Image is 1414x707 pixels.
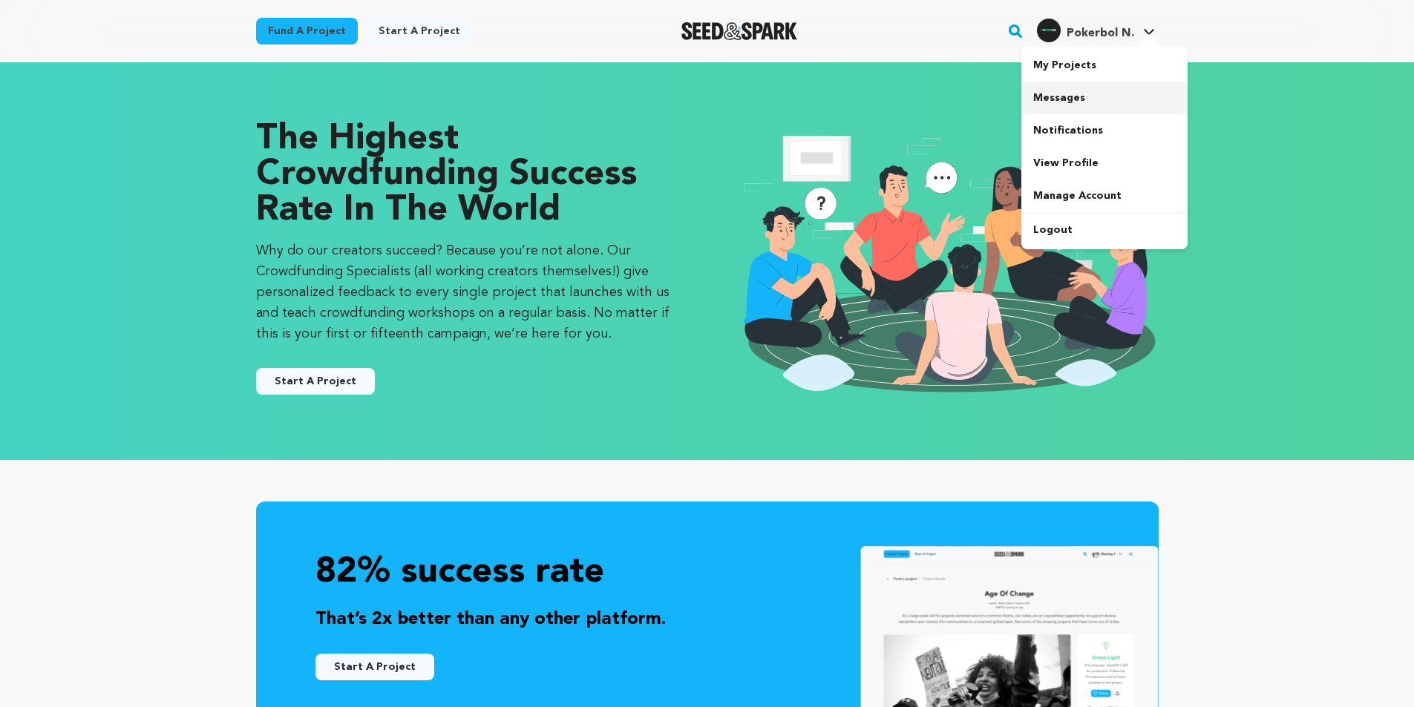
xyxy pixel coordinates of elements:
[256,122,678,228] p: The Highest Crowdfunding Success Rate in the World
[681,22,798,40] img: Seed&Spark Logo Dark Mode
[256,18,358,45] a: Fund a project
[315,606,1099,633] p: That’s 2x better than any other platform.
[256,368,375,395] button: Start A Project
[1067,27,1134,39] span: Pokerbol N.
[1021,214,1188,246] a: Logout
[1037,19,1061,42] img: 93c6f0b63655ef4f.jpg
[1021,180,1188,212] a: Manage Account
[1034,16,1158,42] a: Pokerbol N.'s Profile
[256,240,678,344] p: Why do our creators succeed? Because you’re not alone. Our Crowdfunding Specialists (all working ...
[1034,16,1158,47] span: Pokerbol N.'s Profile
[681,22,798,40] a: Seed&Spark Homepage
[367,18,472,45] a: Start a project
[315,549,1099,597] p: 82% success rate
[737,122,1159,401] img: seedandspark start project illustration image
[1037,19,1134,42] div: Pokerbol N.'s Profile
[315,654,434,680] button: Start A Project
[1021,114,1188,147] a: Notifications
[1021,82,1188,114] a: Messages
[1021,49,1188,82] a: My Projects
[1021,147,1188,180] a: View Profile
